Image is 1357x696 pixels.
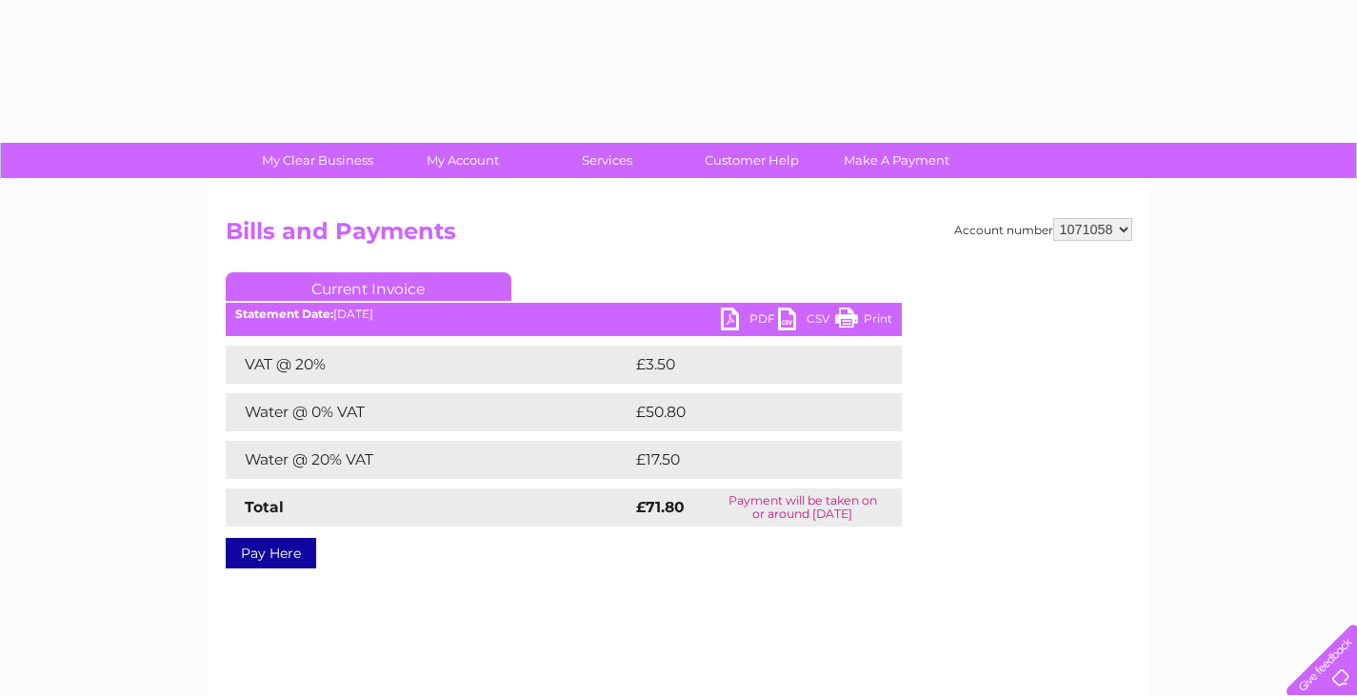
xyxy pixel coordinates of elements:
td: Payment will be taken on or around [DATE] [704,488,902,527]
td: Water @ 20% VAT [226,441,631,479]
td: VAT @ 20% [226,346,631,384]
a: Pay Here [226,538,316,568]
strong: £71.80 [636,498,685,516]
td: £3.50 [631,346,857,384]
a: My Account [384,143,541,178]
strong: Total [245,498,284,516]
div: Account number [954,218,1132,241]
a: Services [529,143,686,178]
a: Make A Payment [818,143,975,178]
a: Print [835,308,892,335]
div: [DATE] [226,308,902,321]
a: Customer Help [673,143,830,178]
b: Statement Date: [235,307,333,321]
a: CSV [778,308,835,335]
a: PDF [721,308,778,335]
h2: Bills and Payments [226,218,1132,254]
a: Current Invoice [226,272,511,301]
td: Water @ 0% VAT [226,393,631,431]
td: £50.80 [631,393,865,431]
a: My Clear Business [239,143,396,178]
td: £17.50 [631,441,861,479]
